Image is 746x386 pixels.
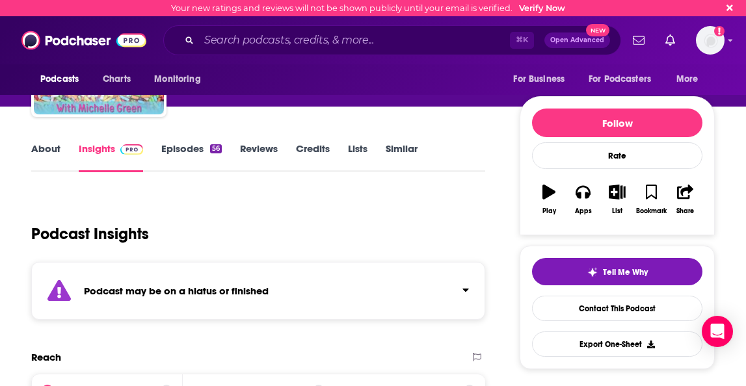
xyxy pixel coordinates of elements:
[566,176,600,223] button: Apps
[532,296,702,321] a: Contact This Podcast
[31,262,485,320] section: Click to expand status details
[163,25,621,55] div: Search podcasts, credits, & more...
[586,24,609,36] span: New
[31,67,96,92] button: open menu
[145,67,217,92] button: open menu
[669,176,702,223] button: Share
[714,26,725,36] svg: Email not verified
[600,176,634,223] button: List
[210,144,222,153] div: 56
[21,28,146,53] img: Podchaser - Follow, Share and Rate Podcasts
[40,70,79,88] span: Podcasts
[532,176,566,223] button: Play
[628,29,650,51] a: Show notifications dropdown
[696,26,725,55] button: Show profile menu
[636,207,667,215] div: Bookmark
[575,207,592,215] div: Apps
[31,351,61,363] h2: Reach
[532,331,702,357] button: Export One-Sheet
[296,142,330,172] a: Credits
[634,176,668,223] button: Bookmark
[542,207,556,215] div: Play
[603,267,648,277] span: Tell Me Why
[199,30,510,51] input: Search podcasts, credits, & more...
[154,70,200,88] span: Monitoring
[676,207,694,215] div: Share
[120,144,143,155] img: Podchaser Pro
[240,142,278,172] a: Reviews
[519,3,565,13] a: Verify Now
[84,285,269,297] strong: Podcast may be on a hiatus or finished
[161,142,222,172] a: Episodes56
[587,267,598,277] img: tell me why sparkle
[580,67,670,92] button: open menu
[103,70,131,88] span: Charts
[31,224,149,244] h1: Podcast Insights
[696,26,725,55] img: User Profile
[532,142,702,169] div: Rate
[171,3,565,13] div: Your new ratings and reviews will not be shown publicly until your email is verified.
[532,109,702,137] button: Follow
[589,70,651,88] span: For Podcasters
[676,70,699,88] span: More
[348,142,367,172] a: Lists
[386,142,418,172] a: Similar
[550,37,604,44] span: Open Advanced
[702,316,733,347] div: Open Intercom Messenger
[504,67,581,92] button: open menu
[667,67,715,92] button: open menu
[94,67,139,92] a: Charts
[612,207,622,215] div: List
[510,32,534,49] span: ⌘ K
[660,29,680,51] a: Show notifications dropdown
[513,70,565,88] span: For Business
[31,142,60,172] a: About
[79,142,143,172] a: InsightsPodchaser Pro
[696,26,725,55] span: Logged in as robin.richardson
[532,258,702,285] button: tell me why sparkleTell Me Why
[544,32,610,48] button: Open AdvancedNew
